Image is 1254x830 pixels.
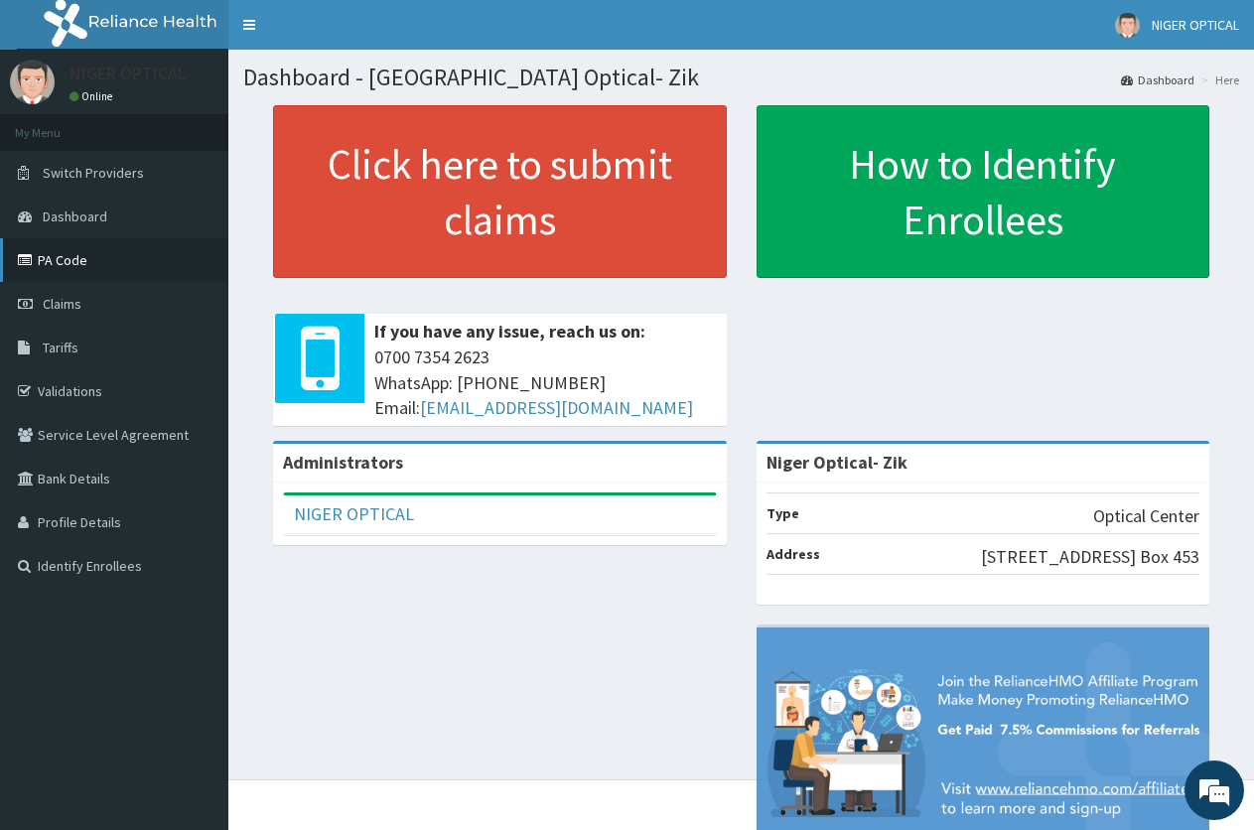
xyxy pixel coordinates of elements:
p: Optical Center [1093,503,1199,529]
span: We're online! [115,250,274,451]
strong: Niger Optical- Zik [766,451,907,474]
span: Switch Providers [43,164,144,182]
div: Chat with us now [103,111,334,137]
img: d_794563401_company_1708531726252_794563401 [37,99,80,149]
span: 0700 7354 2623 WhatsApp: [PHONE_NUMBER] Email: [374,345,717,421]
h1: Dashboard - [GEOGRAPHIC_DATA] Optical- Zik [243,65,1239,90]
span: Dashboard [43,207,107,225]
a: NIGER OPTICAL [294,502,414,525]
b: Type [766,504,799,522]
li: Here [1196,71,1239,88]
a: [EMAIL_ADDRESS][DOMAIN_NAME] [420,396,693,419]
img: User Image [1115,13,1140,38]
a: Dashboard [1121,71,1194,88]
div: Minimize live chat window [326,10,373,58]
b: Administrators [283,451,403,474]
p: [STREET_ADDRESS] Box 453 [981,544,1199,570]
a: How to Identify Enrollees [757,105,1210,278]
img: User Image [10,60,55,104]
span: NIGER OPTICAL [1152,16,1239,34]
b: If you have any issue, reach us on: [374,320,645,343]
textarea: Type your message and hit 'Enter' [10,542,378,612]
span: Tariffs [43,339,78,356]
a: Online [70,89,117,103]
p: NIGER OPTICAL [70,65,187,82]
b: Address [766,545,820,563]
span: Claims [43,295,81,313]
a: Click here to submit claims [273,105,727,278]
